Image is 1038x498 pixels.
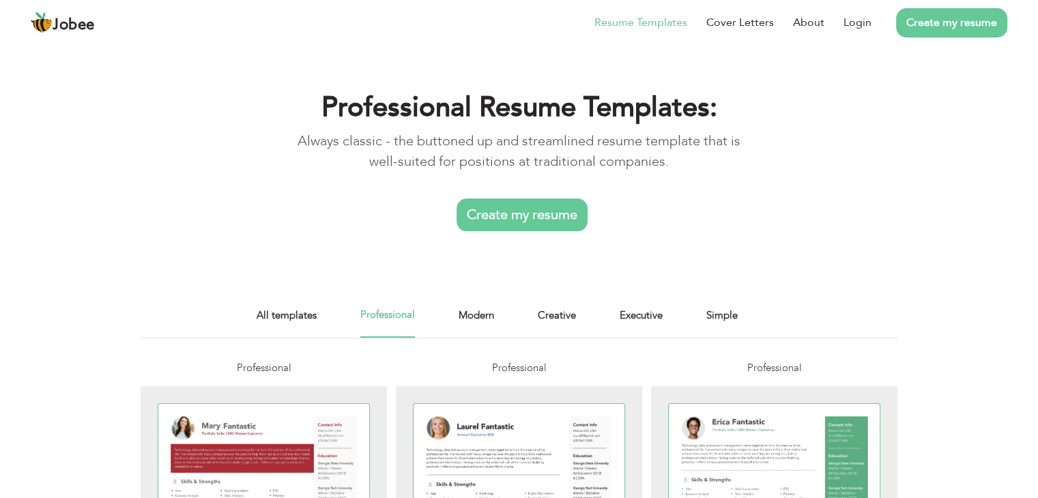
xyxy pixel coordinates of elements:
a: Professional [360,307,415,338]
h1: Professional Resume Templates: [292,90,746,126]
a: Creative [538,307,576,338]
a: Resume Templates [594,14,687,31]
a: About [793,14,824,31]
a: All templates [257,307,317,338]
a: Login [844,14,871,31]
a: Simple [706,307,738,338]
a: Cover Letters [706,14,774,31]
span: Professional [491,361,546,375]
a: Jobee [31,12,95,33]
a: Create my resume [896,8,1007,38]
p: Always classic - the buttoned up and streamlined resume template that is well-suited for position... [292,131,746,172]
a: Executive [620,307,663,338]
a: Create my resume [457,199,588,231]
span: Jobee [53,18,95,33]
a: Modern [459,307,494,338]
span: Professional [747,361,801,375]
img: jobee.io [31,12,53,33]
span: Professional [236,361,291,375]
